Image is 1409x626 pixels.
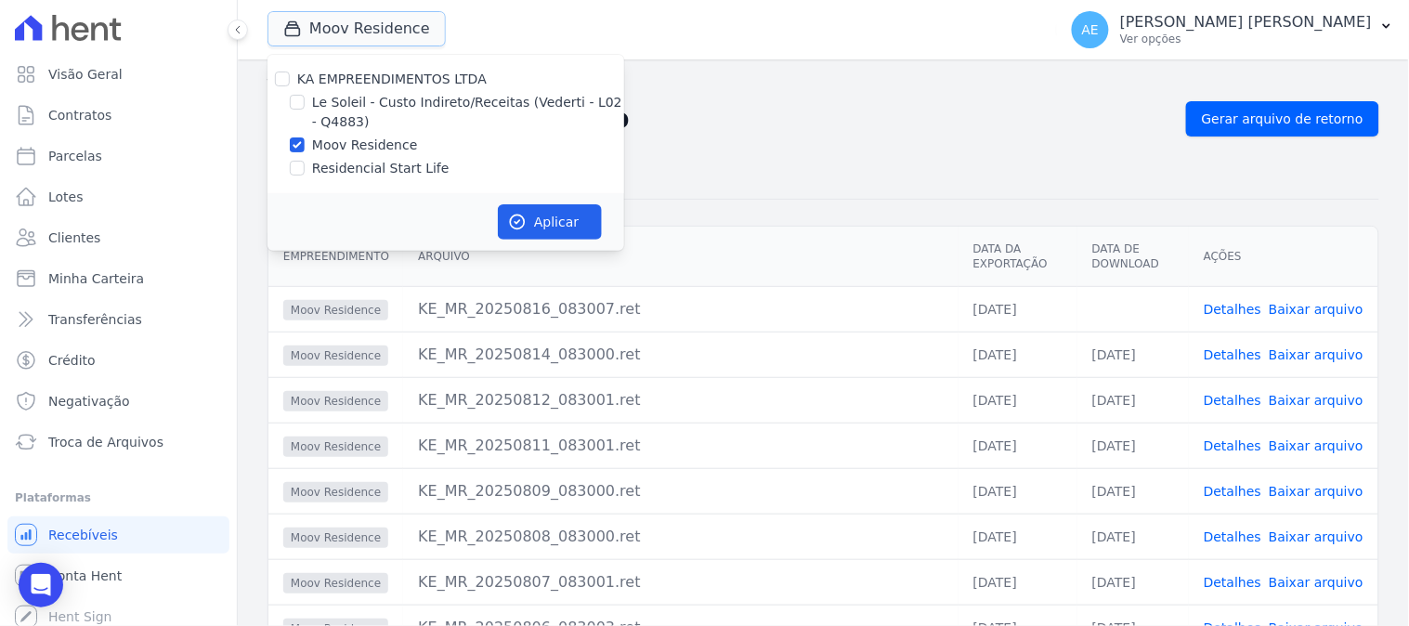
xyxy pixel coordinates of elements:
[1204,529,1261,544] a: Detalhes
[7,424,229,461] a: Troca de Arquivos
[312,159,450,178] label: Residencial Start Life
[1120,13,1372,32] p: [PERSON_NAME] [PERSON_NAME]
[283,482,388,502] span: Moov Residence
[267,74,1379,94] nav: Breadcrumb
[7,301,229,338] a: Transferências
[267,102,1171,136] h2: Exportações de Retorno
[959,559,1077,605] td: [DATE]
[7,260,229,297] a: Minha Carteira
[48,269,144,288] span: Minha Carteira
[7,383,229,420] a: Negativação
[1204,438,1261,453] a: Detalhes
[267,11,446,46] button: Moov Residence
[48,351,96,370] span: Crédito
[312,93,624,132] label: Le Soleil - Custo Indireto/Receitas (Vederti - L02 - Q4883)
[1204,302,1261,317] a: Detalhes
[1186,101,1379,137] a: Gerar arquivo de retorno
[48,188,84,206] span: Lotes
[48,65,123,84] span: Visão Geral
[48,433,163,451] span: Troca de Arquivos
[959,286,1077,332] td: [DATE]
[7,137,229,175] a: Parcelas
[1204,484,1261,499] a: Detalhes
[1204,393,1261,408] a: Detalhes
[1077,377,1189,423] td: [DATE]
[418,480,944,502] div: KE_MR_20250809_083000.ret
[1077,423,1189,468] td: [DATE]
[959,227,1077,287] th: Data da Exportação
[7,557,229,594] a: Conta Hent
[7,56,229,93] a: Visão Geral
[1120,32,1372,46] p: Ver opções
[7,516,229,554] a: Recebíveis
[283,437,388,457] span: Moov Residence
[1269,529,1363,544] a: Baixar arquivo
[1082,23,1099,36] span: AE
[1269,302,1363,317] a: Baixar arquivo
[418,298,944,320] div: KE_MR_20250816_083007.ret
[1269,438,1363,453] a: Baixar arquivo
[7,178,229,215] a: Lotes
[312,136,418,155] label: Moov Residence
[15,487,222,509] div: Plataformas
[1077,514,1189,559] td: [DATE]
[1269,575,1363,590] a: Baixar arquivo
[48,526,118,544] span: Recebíveis
[283,346,388,366] span: Moov Residence
[48,310,142,329] span: Transferências
[7,219,229,256] a: Clientes
[48,392,130,411] span: Negativação
[1269,347,1363,362] a: Baixar arquivo
[1077,468,1189,514] td: [DATE]
[283,573,388,593] span: Moov Residence
[403,227,959,287] th: Arquivo
[418,344,944,366] div: KE_MR_20250814_083000.ret
[418,526,944,548] div: KE_MR_20250808_083000.ret
[418,571,944,593] div: KE_MR_20250807_083001.ret
[1269,393,1363,408] a: Baixar arquivo
[1202,110,1363,128] span: Gerar arquivo de retorno
[48,147,102,165] span: Parcelas
[959,332,1077,377] td: [DATE]
[268,227,403,287] th: Empreendimento
[7,97,229,134] a: Contratos
[48,228,100,247] span: Clientes
[7,342,229,379] a: Crédito
[283,300,388,320] span: Moov Residence
[959,423,1077,468] td: [DATE]
[1189,227,1378,287] th: Ações
[48,106,111,124] span: Contratos
[1077,227,1189,287] th: Data de Download
[959,377,1077,423] td: [DATE]
[283,528,388,548] span: Moov Residence
[283,391,388,411] span: Moov Residence
[19,563,63,607] div: Open Intercom Messenger
[1269,484,1363,499] a: Baixar arquivo
[418,389,944,411] div: KE_MR_20250812_083001.ret
[1204,575,1261,590] a: Detalhes
[1077,332,1189,377] td: [DATE]
[418,435,944,457] div: KE_MR_20250811_083001.ret
[297,72,487,86] label: KA EMPREENDIMENTOS LTDA
[959,514,1077,559] td: [DATE]
[1057,4,1409,56] button: AE [PERSON_NAME] [PERSON_NAME] Ver opções
[48,567,122,585] span: Conta Hent
[959,468,1077,514] td: [DATE]
[1077,559,1189,605] td: [DATE]
[498,204,602,240] button: Aplicar
[1204,347,1261,362] a: Detalhes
